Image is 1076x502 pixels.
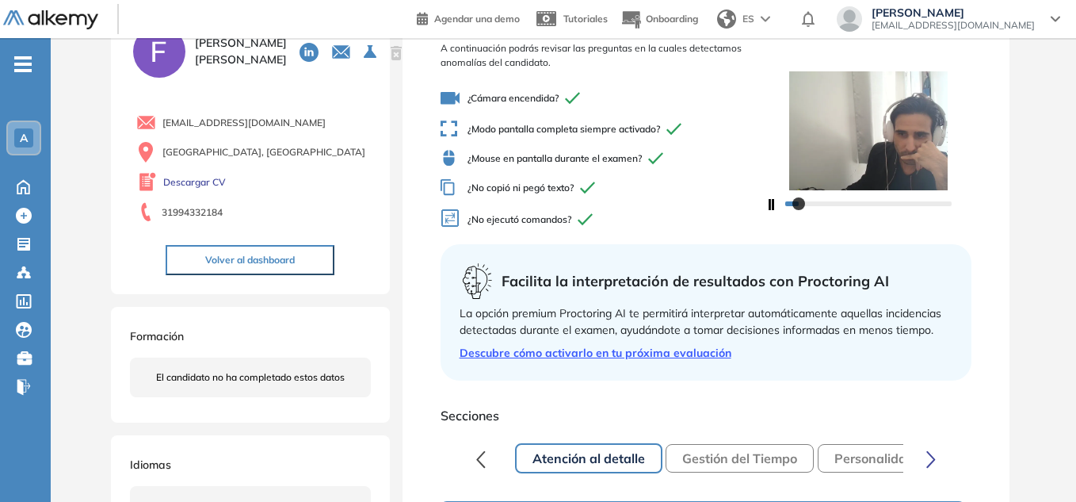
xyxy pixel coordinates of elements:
[460,305,953,339] div: La opción premium Proctoring AI te permitirá interpretar automáticamente aquellas incidencias det...
[162,116,326,130] span: [EMAIL_ADDRESS][DOMAIN_NAME]
[130,329,184,343] span: Formación
[761,16,770,22] img: arrow
[20,132,28,144] span: A
[441,179,766,196] span: ¿No copió ni pegó texto?
[441,209,766,232] span: ¿No ejecutó comandos?
[441,406,972,425] span: Secciones
[460,345,953,362] a: Descubre cómo activarlo en tu próxima evaluación
[563,13,608,25] span: Tutoriales
[162,205,223,220] span: 31994332184
[872,6,1035,19] span: [PERSON_NAME]
[441,121,766,137] span: ¿Modo pantalla completa siempre activado?
[130,458,171,472] span: Idiomas
[434,13,520,25] span: Agendar una demo
[872,19,1035,32] span: [EMAIL_ADDRESS][DOMAIN_NAME]
[162,145,365,159] span: [GEOGRAPHIC_DATA], [GEOGRAPHIC_DATA]
[515,443,662,473] button: Atención al detalle
[717,10,736,29] img: world
[441,89,766,108] span: ¿Cámara encendida?
[646,13,698,25] span: Onboarding
[130,22,189,81] img: PROFILE_MENU_LOGO_USER
[3,10,98,30] img: Logo
[502,270,889,292] span: Facilita la interpretación de resultados con Proctoring AI
[666,444,814,473] button: Gestión del Tiempo
[818,444,975,473] button: Personalidad - MBTI
[742,12,754,26] span: ES
[441,150,766,167] span: ¿Mouse en pantalla durante el examen?
[166,245,334,275] button: Volver al dashboard
[417,8,520,27] a: Agendar una demo
[14,63,32,66] i: -
[620,2,698,36] button: Onboarding
[195,35,287,68] span: [PERSON_NAME] [PERSON_NAME]
[156,370,345,385] span: El candidato no ha completado estos datos
[163,175,226,190] a: Descargar CV
[441,41,766,70] span: A continuación podrás revisar las preguntas en la cuales detectamos anomalías del candidato.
